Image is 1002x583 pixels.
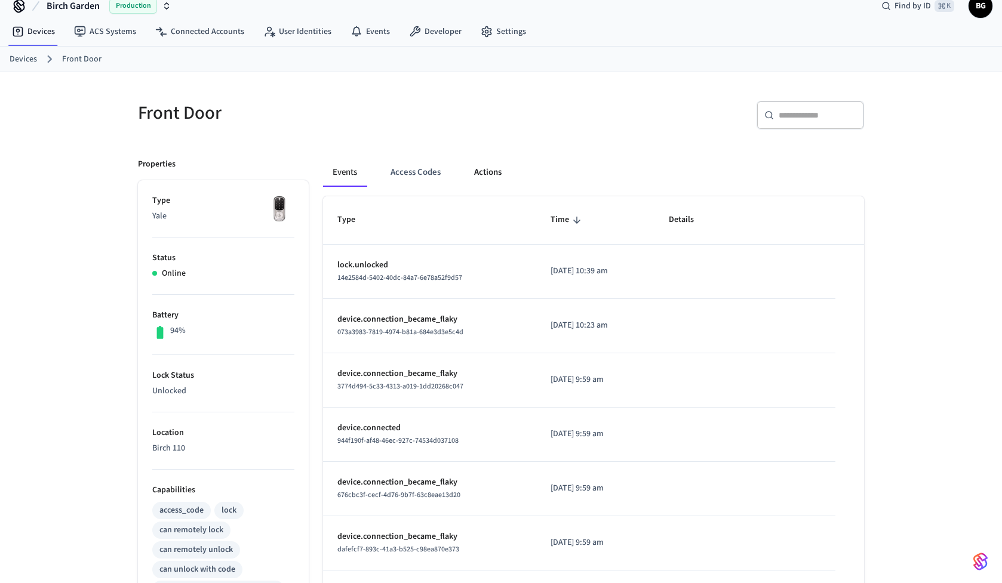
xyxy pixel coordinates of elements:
[337,490,460,500] span: 676cbc3f-cecf-4d76-9b7f-63c8eae13d20
[152,309,294,322] p: Battery
[551,211,585,229] span: Time
[152,369,294,382] p: Lock Status
[323,158,367,187] button: Events
[337,259,522,272] p: lock.unlocked
[265,195,294,224] img: Yale Assure Touchscreen Wifi Smart Lock, Satin Nickel, Front
[138,158,176,171] p: Properties
[2,21,64,42] a: Devices
[551,319,640,332] p: [DATE] 10:23 am
[162,267,186,280] p: Online
[159,524,223,536] div: can remotely lock
[669,211,709,229] span: Details
[337,368,522,380] p: device.connection_became_flaky
[159,563,235,576] div: can unlock with code
[399,21,471,42] a: Developer
[337,313,522,326] p: device.connection_became_flaky
[337,436,459,446] span: 944f190f-af48-46ec-927c-74534d037108
[152,385,294,397] p: Unlocked
[152,427,294,439] p: Location
[62,53,102,66] a: Front Door
[337,381,463,391] span: 3774d494-5c33-4313-a019-1dd20268c047
[551,428,640,440] p: [DATE] 9:59 am
[551,374,640,386] p: [DATE] 9:59 am
[159,504,204,517] div: access_code
[152,484,294,496] p: Capabilities
[337,211,371,229] span: Type
[159,544,233,556] div: can remotely unlock
[551,482,640,495] p: [DATE] 9:59 am
[337,530,522,543] p: device.connection_became_flaky
[337,327,463,337] span: 073a3983-7819-4974-b81a-684e3d3e5c4d
[152,210,294,223] p: Yale
[138,101,494,125] h5: Front Door
[337,422,522,434] p: device.connected
[152,442,294,455] p: Birch 110
[64,21,146,42] a: ACS Systems
[254,21,341,42] a: User Identities
[222,504,236,517] div: lock
[471,21,536,42] a: Settings
[465,158,511,187] button: Actions
[337,476,522,489] p: device.connection_became_flaky
[337,273,462,283] span: 14e2584d-5402-40dc-84a7-6e78a52f9d57
[973,552,988,571] img: SeamLogoGradient.69752ec5.svg
[341,21,399,42] a: Events
[551,265,640,277] p: [DATE] 10:39 am
[381,158,450,187] button: Access Codes
[146,21,254,42] a: Connected Accounts
[152,195,294,207] p: Type
[10,53,37,66] a: Devices
[323,158,864,187] div: ant example
[152,252,294,264] p: Status
[551,536,640,549] p: [DATE] 9:59 am
[337,544,459,554] span: dafefcf7-893c-41a3-b525-c98ea870e373
[170,325,186,337] p: 94%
